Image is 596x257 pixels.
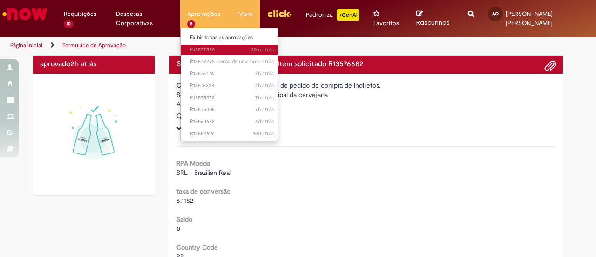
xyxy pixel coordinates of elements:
[373,19,399,28] span: Favoritos
[190,106,274,113] span: R13575005
[181,33,283,43] a: Exibir todas as aprovações
[253,130,274,137] span: 10d atrás
[181,93,283,103] a: Aberto R13575072 :
[181,69,283,79] a: Aberto R13576774 :
[176,215,192,223] b: Saldo
[506,10,553,27] span: [PERSON_NAME] [PERSON_NAME]
[416,10,454,27] a: Rascunhos
[176,99,208,109] label: Aberto por
[176,224,180,233] span: 0
[187,9,220,19] span: Aprovações
[255,106,274,113] time: 29/09/2025 08:42:54
[416,18,450,27] span: Rascunhos
[187,20,195,28] span: 8
[190,58,274,65] span: R13577293
[176,81,556,90] div: Chamado destinado para a geração de pedido de compra de indiretos.
[181,45,283,55] a: Aberto R13577520 :
[62,42,126,49] a: Formulário de Aprovação
[1,5,49,23] img: ServiceNow
[181,56,283,67] a: Aberto R13577293 :
[10,42,42,49] a: Página inicial
[267,7,292,21] img: click_logo_yellow_360x200.png
[181,104,283,115] a: Aberto R13575005 :
[255,70,274,77] span: 2h atrás
[255,82,274,89] time: 29/09/2025 11:47:16
[190,118,274,125] span: R13563622
[181,129,283,139] a: Aberto R13552619 :
[251,46,274,53] span: 30m atrás
[40,81,148,188] img: sucesso_1.gif
[255,94,274,101] span: 7h atrás
[176,111,556,120] div: Quantidade 1
[255,118,274,125] time: 24/09/2025 15:24:17
[180,28,278,141] ul: Aprovações
[238,9,253,19] span: More
[337,9,359,21] p: +GenAi
[255,82,274,89] span: 4h atrás
[64,9,96,19] span: Requisições
[255,118,274,125] span: 6d atrás
[7,37,390,54] ul: Trilhas de página
[255,70,274,77] time: 29/09/2025 13:14:26
[251,46,274,53] time: 29/09/2025 15:00:29
[176,60,556,69] h4: Solicitação de aprovação para Item solicitado R13576682
[190,46,274,54] span: R13577520
[70,59,96,69] span: 2h atrás
[116,9,173,28] span: Despesas Corporativas
[253,130,274,137] time: 20/09/2025 11:20:46
[176,90,556,99] div: Serviço de iluminação da rua principal da cervejaria
[217,58,274,65] span: cerca de uma hora atrás
[255,106,274,113] span: 7h atrás
[190,82,274,90] span: R13576328
[176,243,218,251] b: Country Code
[40,60,148,69] h4: aprovado
[64,20,74,28] span: 10
[181,81,283,91] a: Aberto R13576328 :
[176,168,231,177] span: BRL - Brazilian Real
[190,94,274,102] span: R13575072
[492,11,499,17] span: AO
[255,94,274,101] time: 29/09/2025 08:52:32
[176,187,230,195] b: taxa de conversão
[176,196,193,205] span: 6.1182
[176,159,210,167] b: RPA Moeda
[190,130,274,138] span: R13552619
[217,58,274,65] time: 29/09/2025 14:31:08
[190,70,274,77] span: R13576774
[176,99,556,111] div: [PERSON_NAME]
[70,59,96,69] time: 29/09/2025 13:21:38
[306,9,359,21] div: Padroniza
[181,117,283,127] a: Aberto R13563622 :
